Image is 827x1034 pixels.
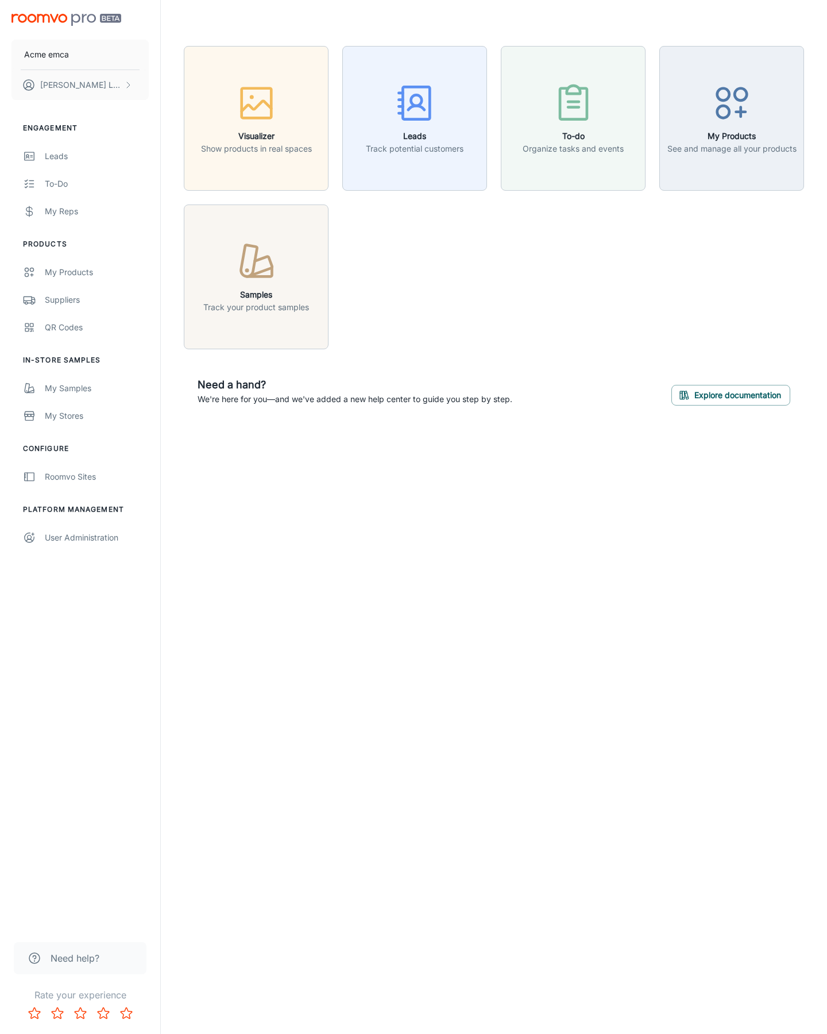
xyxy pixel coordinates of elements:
[523,142,624,155] p: Organize tasks and events
[11,40,149,70] button: Acme emca
[45,205,149,218] div: My Reps
[201,130,312,142] h6: Visualizer
[203,301,309,314] p: Track your product samples
[45,321,149,334] div: QR Codes
[667,142,797,155] p: See and manage all your products
[342,46,487,191] button: LeadsTrack potential customers
[11,14,121,26] img: Roomvo PRO Beta
[184,270,329,281] a: SamplesTrack your product samples
[45,382,149,395] div: My Samples
[366,130,463,142] h6: Leads
[198,377,512,393] h6: Need a hand?
[24,48,69,61] p: Acme emca
[201,142,312,155] p: Show products in real spaces
[366,142,463,155] p: Track potential customers
[45,266,149,279] div: My Products
[671,388,790,400] a: Explore documentation
[11,70,149,100] button: [PERSON_NAME] Leaptools
[342,111,487,123] a: LeadsTrack potential customers
[184,205,329,349] button: SamplesTrack your product samples
[659,111,804,123] a: My ProductsSee and manage all your products
[659,46,804,191] button: My ProductsSee and manage all your products
[198,393,512,406] p: We're here for you—and we've added a new help center to guide you step by step.
[45,294,149,306] div: Suppliers
[671,385,790,406] button: Explore documentation
[667,130,797,142] h6: My Products
[45,410,149,422] div: My Stores
[45,150,149,163] div: Leads
[45,178,149,190] div: To-do
[501,111,646,123] a: To-doOrganize tasks and events
[501,46,646,191] button: To-doOrganize tasks and events
[523,130,624,142] h6: To-do
[203,288,309,301] h6: Samples
[40,79,121,91] p: [PERSON_NAME] Leaptools
[184,46,329,191] button: VisualizerShow products in real spaces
